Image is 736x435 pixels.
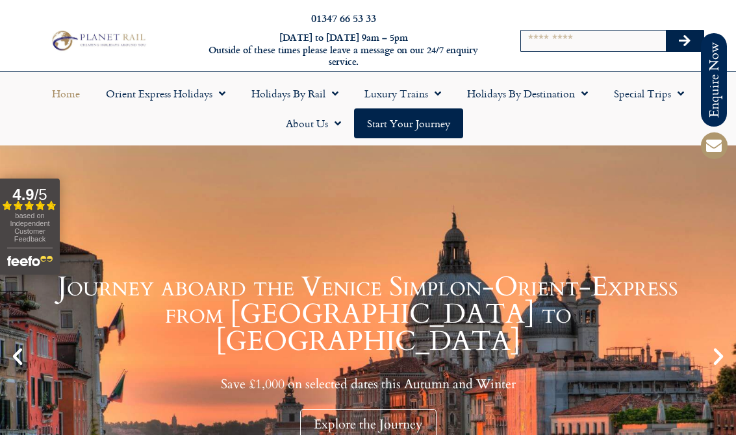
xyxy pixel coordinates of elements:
[354,108,463,138] a: Start your Journey
[311,10,376,25] a: 01347 66 53 33
[48,29,148,53] img: Planet Rail Train Holidays Logo
[351,79,454,108] a: Luxury Trains
[273,108,354,138] a: About Us
[32,273,704,355] h1: Journey aboard the Venice Simplon-Orient-Express from [GEOGRAPHIC_DATA] to [GEOGRAPHIC_DATA]
[6,345,29,367] div: Previous slide
[199,32,487,68] h6: [DATE] to [DATE] 9am – 5pm Outside of these times please leave a message on our 24/7 enquiry serv...
[454,79,601,108] a: Holidays by Destination
[666,31,704,51] button: Search
[32,376,704,392] p: Save £1,000 on selected dates this Autumn and Winter
[6,79,730,138] nav: Menu
[238,79,351,108] a: Holidays by Rail
[601,79,697,108] a: Special Trips
[707,345,730,367] div: Next slide
[39,79,93,108] a: Home
[93,79,238,108] a: Orient Express Holidays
